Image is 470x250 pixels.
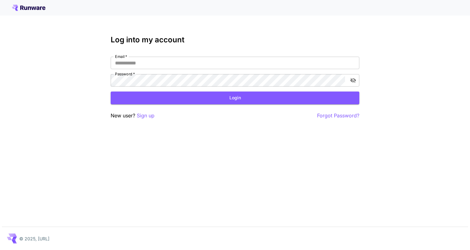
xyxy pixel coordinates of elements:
[115,71,135,77] label: Password
[111,112,154,120] p: New user?
[115,54,127,59] label: Email
[19,235,49,242] p: © 2025, [URL]
[137,112,154,120] button: Sign up
[317,112,359,120] button: Forgot Password?
[111,92,359,104] button: Login
[348,75,359,86] button: toggle password visibility
[111,35,359,44] h3: Log into my account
